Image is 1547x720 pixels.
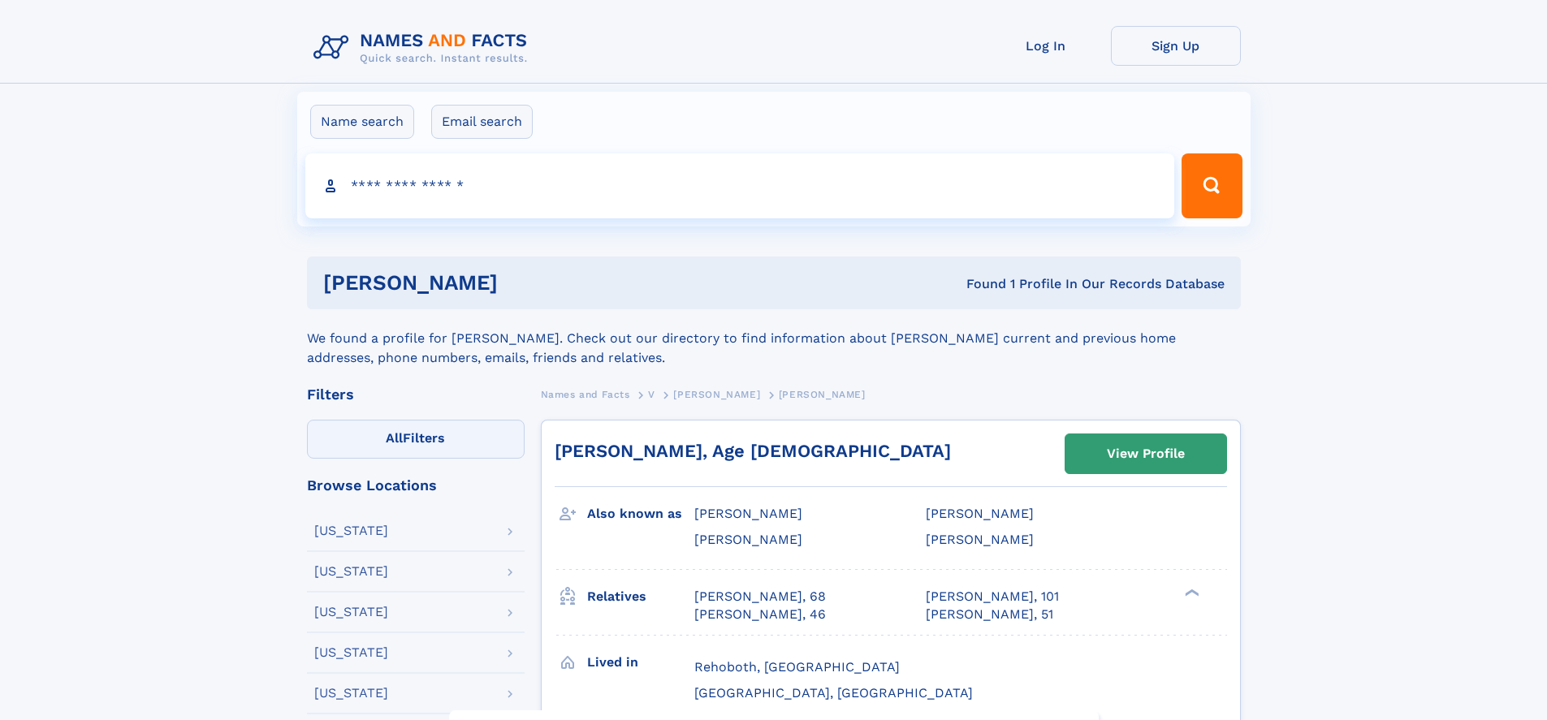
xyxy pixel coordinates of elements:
[1065,434,1226,473] a: View Profile
[307,387,525,402] div: Filters
[541,384,630,404] a: Names and Facts
[694,606,826,623] a: [PERSON_NAME], 46
[779,389,866,400] span: [PERSON_NAME]
[307,478,525,493] div: Browse Locations
[673,384,760,404] a: [PERSON_NAME]
[555,441,951,461] a: [PERSON_NAME], Age [DEMOGRAPHIC_DATA]
[431,105,533,139] label: Email search
[1181,587,1200,597] div: ❯
[673,389,760,400] span: [PERSON_NAME]
[926,606,1053,623] a: [PERSON_NAME], 51
[314,565,388,578] div: [US_STATE]
[926,506,1034,521] span: [PERSON_NAME]
[694,506,802,521] span: [PERSON_NAME]
[694,532,802,547] span: [PERSON_NAME]
[1111,26,1241,66] a: Sign Up
[587,649,694,676] h3: Lived in
[648,384,655,404] a: V
[926,532,1034,547] span: [PERSON_NAME]
[314,524,388,537] div: [US_STATE]
[694,588,826,606] a: [PERSON_NAME], 68
[314,606,388,619] div: [US_STATE]
[305,153,1175,218] input: search input
[694,659,900,675] span: Rehoboth, [GEOGRAPHIC_DATA]
[694,685,973,701] span: [GEOGRAPHIC_DATA], [GEOGRAPHIC_DATA]
[587,500,694,528] h3: Also known as
[307,26,541,70] img: Logo Names and Facts
[307,309,1241,368] div: We found a profile for [PERSON_NAME]. Check out our directory to find information about [PERSON_N...
[386,430,403,446] span: All
[314,687,388,700] div: [US_STATE]
[587,583,694,610] h3: Relatives
[1182,153,1242,218] button: Search Button
[1107,435,1185,472] div: View Profile
[307,420,525,459] label: Filters
[648,389,655,400] span: V
[310,105,414,139] label: Name search
[981,26,1111,66] a: Log In
[323,273,732,293] h1: [PERSON_NAME]
[926,588,1059,606] a: [PERSON_NAME], 101
[314,646,388,659] div: [US_STATE]
[732,275,1225,293] div: Found 1 Profile In Our Records Database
